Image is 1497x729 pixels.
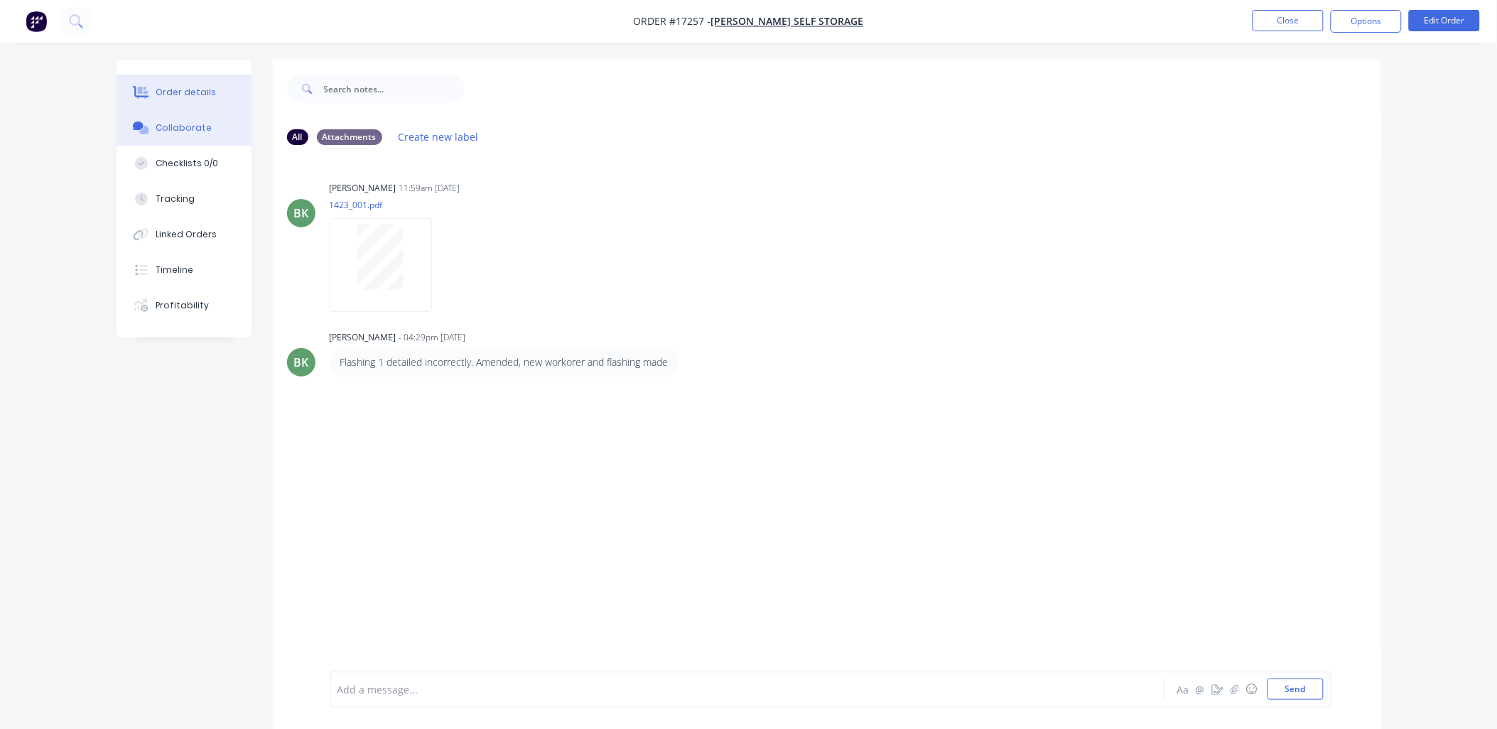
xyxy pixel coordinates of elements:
[117,252,252,288] button: Timeline
[293,354,308,371] div: BK
[156,299,209,312] div: Profitability
[324,75,465,103] input: Search notes...
[156,264,193,276] div: Timeline
[1175,681,1192,698] button: Aa
[156,121,212,134] div: Collaborate
[117,181,252,217] button: Tracking
[317,129,382,145] div: Attachments
[26,11,47,32] img: Factory
[287,129,308,145] div: All
[399,182,460,195] div: 11:59am [DATE]
[293,205,308,222] div: BK
[1409,10,1480,31] button: Edit Order
[156,228,217,241] div: Linked Orders
[634,15,711,28] span: Order #17257 -
[711,15,864,28] a: [PERSON_NAME] Self Storage
[330,199,446,211] p: 1423_001.pdf
[156,193,195,205] div: Tracking
[156,86,216,99] div: Order details
[340,355,669,369] p: Flashing 1 detailed incorrectly. Amended, new workorer and flashing made
[117,146,252,181] button: Checklists 0/0
[156,157,218,170] div: Checklists 0/0
[399,331,466,344] div: - 04:29pm [DATE]
[1243,681,1260,698] button: ☺
[1268,679,1324,700] button: Send
[330,331,396,344] div: [PERSON_NAME]
[391,127,486,146] button: Create new label
[1253,10,1324,31] button: Close
[117,288,252,323] button: Profitability
[117,110,252,146] button: Collaborate
[1192,681,1209,698] button: @
[117,217,252,252] button: Linked Orders
[117,75,252,110] button: Order details
[1331,10,1402,33] button: Options
[330,182,396,195] div: [PERSON_NAME]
